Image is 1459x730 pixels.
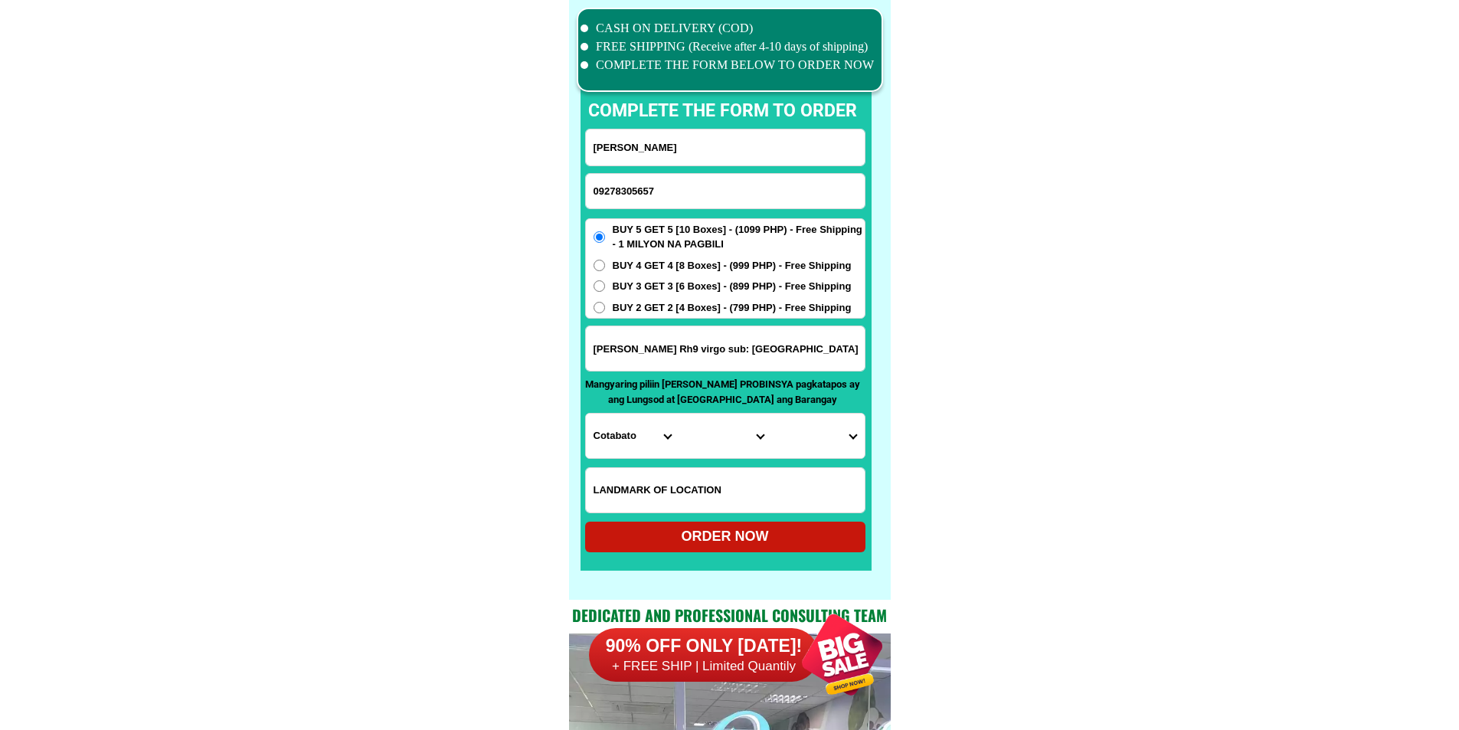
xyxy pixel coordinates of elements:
span: BUY 5 GET 5 [10 Boxes] - (1099 PHP) - Free Shipping - 1 MILYON NA PAGBILI [613,222,865,252]
select: Select province [586,414,679,458]
select: Select commune [771,414,864,458]
li: FREE SHIPPING (Receive after 4-10 days of shipping) [581,38,875,56]
li: COMPLETE THE FORM BELOW TO ORDER NOW [581,56,875,74]
input: BUY 2 GET 2 [4 Boxes] - (799 PHP) - Free Shipping [594,302,605,313]
span: BUY 2 GET 2 [4 Boxes] - (799 PHP) - Free Shipping [613,300,852,316]
h6: + FREE SHIP | Limited Quantily [589,658,819,675]
p: complete the form to order [573,98,872,125]
input: BUY 3 GET 3 [6 Boxes] - (899 PHP) - Free Shipping [594,280,605,292]
h2: Dedicated and professional consulting team [569,604,891,627]
select: Select district [679,414,771,458]
input: BUY 4 GET 4 [8 Boxes] - (999 PHP) - Free Shipping [594,260,605,271]
div: ORDER NOW [585,526,865,547]
input: BUY 5 GET 5 [10 Boxes] - (1099 PHP) - Free Shipping - 1 MILYON NA PAGBILI [594,231,605,243]
p: Mangyaring piliin [PERSON_NAME] PROBINSYA pagkatapos ay ang Lungsod at [GEOGRAPHIC_DATA] ang Bara... [585,377,861,407]
span: BUY 3 GET 3 [6 Boxes] - (899 PHP) - Free Shipping [613,279,852,294]
li: CASH ON DELIVERY (COD) [581,19,875,38]
span: BUY 4 GET 4 [8 Boxes] - (999 PHP) - Free Shipping [613,258,852,273]
input: Input address [586,326,865,371]
input: Input phone_number [586,174,865,208]
input: Input LANDMARKOFLOCATION [586,468,865,512]
h6: 90% OFF ONLY [DATE]! [589,635,819,658]
input: Input full_name [586,129,865,165]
